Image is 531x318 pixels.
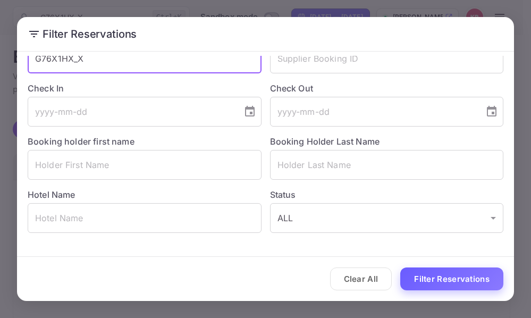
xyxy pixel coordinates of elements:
button: Filter Reservations [400,267,503,290]
input: Holder First Name [28,150,262,180]
button: Choose date [239,101,260,122]
label: Hotel Name [28,189,75,200]
label: Booking holder first name [28,136,134,147]
label: Check In [28,82,262,95]
button: Clear All [330,267,392,290]
label: Status [270,188,504,201]
button: Choose date [481,101,502,122]
div: ALL [270,203,504,233]
input: Supplier Booking ID [270,44,504,73]
input: Hotel Name [28,203,262,233]
input: Holder Last Name [270,150,504,180]
input: yyyy-mm-dd [28,97,235,127]
label: Check Out [270,82,504,95]
label: Booking Holder Last Name [270,136,380,147]
input: yyyy-mm-dd [270,97,477,127]
h2: Filter Reservations [17,17,514,51]
input: Booking ID [28,44,262,73]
